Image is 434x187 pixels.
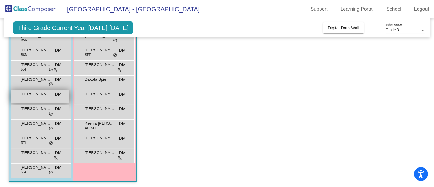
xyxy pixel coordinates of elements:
span: Digital Data Wall [328,25,359,30]
span: DM [119,47,126,53]
span: DM [55,135,62,141]
span: [PERSON_NAME] [85,91,115,97]
span: DM [55,76,62,83]
a: Support [306,4,333,14]
span: [PERSON_NAME] [20,135,51,141]
span: Grade 3 [386,28,399,32]
span: DM [119,135,126,141]
span: Dakota Spiel [85,76,115,82]
span: [PERSON_NAME] [20,150,51,156]
span: [PERSON_NAME] [20,164,51,170]
span: [PERSON_NAME] [20,91,51,97]
span: [PERSON_NAME] [85,62,115,68]
span: DM [55,106,62,112]
span: Ksenia [PERSON_NAME] [85,120,115,127]
span: do_not_disturb_alt [49,141,53,146]
span: BSR [21,38,27,42]
span: DM [119,106,126,112]
span: do_not_disturb_alt [49,112,53,116]
span: do_not_disturb_alt [49,68,53,72]
span: DM [119,62,126,68]
span: DM [119,150,126,156]
span: DM [55,91,62,97]
span: [PERSON_NAME] [20,120,51,127]
span: RTI [21,141,26,145]
span: [PERSON_NAME] [20,62,51,68]
span: [PERSON_NAME] [20,106,51,112]
span: [PERSON_NAME] [20,47,51,53]
span: [PERSON_NAME] [85,135,115,141]
span: SPE [85,53,91,57]
span: DM [55,47,62,53]
a: Learning Portal [336,4,379,14]
span: BSM [21,53,27,57]
button: Digital Data Wall [323,22,364,33]
span: [PERSON_NAME] [85,47,115,53]
span: DM [119,120,126,127]
span: DM [55,164,62,171]
a: School [382,4,406,14]
span: 504 [21,170,26,174]
span: do_not_disturb_alt [49,170,53,175]
span: [PERSON_NAME] [85,106,115,112]
span: do_not_disturb_alt [49,126,53,131]
a: Logout [409,4,434,14]
span: [PERSON_NAME] [85,150,115,156]
span: do_not_disturb_alt [49,82,53,87]
span: DM [119,76,126,83]
span: do_not_disturb_alt [113,38,117,43]
span: ALL SPE [85,126,97,130]
span: 504 [21,67,26,72]
span: DM [55,120,62,127]
span: DM [119,91,126,97]
span: DM [55,150,62,156]
span: do_not_disturb_alt [113,53,117,58]
span: DM [55,62,62,68]
span: Third Grade Current Year [DATE]-[DATE] [13,21,133,34]
span: [GEOGRAPHIC_DATA] - [GEOGRAPHIC_DATA] [61,4,200,14]
span: [PERSON_NAME] [20,76,51,82]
